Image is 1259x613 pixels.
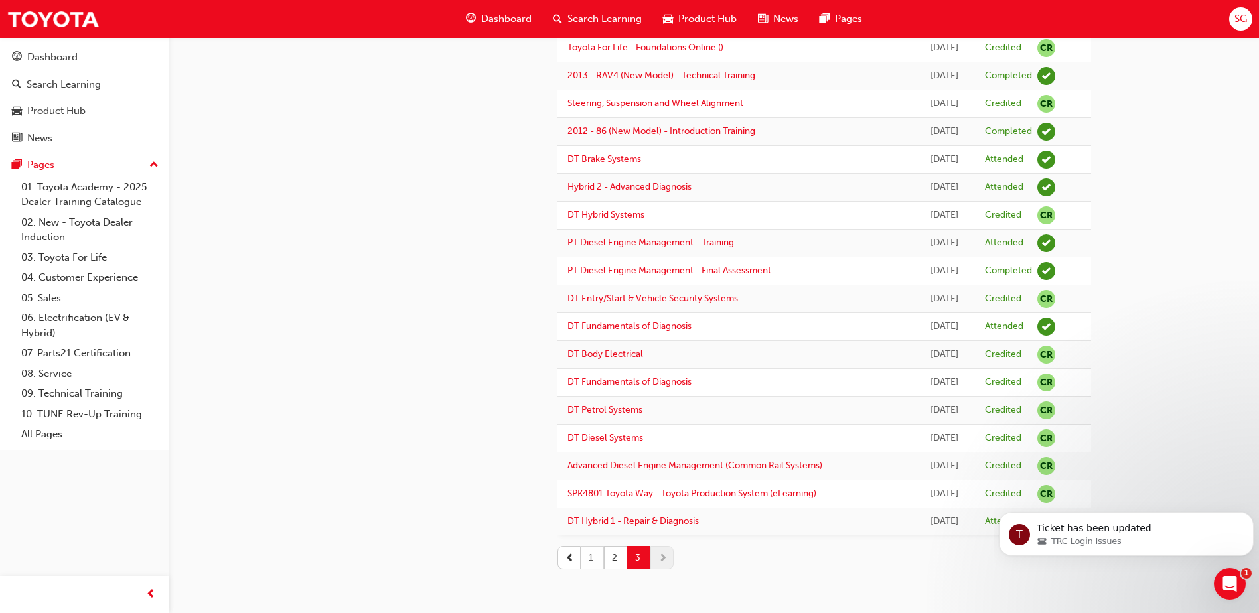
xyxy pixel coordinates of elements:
div: Thu May 03 2012 00:00:00 GMT+1000 (Australian Eastern Standard Time) [923,152,965,167]
span: Search Learning [567,11,642,27]
div: News [27,131,52,146]
span: Product Hub [678,11,737,27]
button: Pages [5,153,164,177]
a: guage-iconDashboard [455,5,542,33]
button: Tickets [177,414,265,467]
a: Hybrid 2 - Advanced Diagnosis [567,181,692,192]
div: Tue Dec 01 2009 00:00:00 GMT+1000 (Australian Eastern Standard Time) [923,291,965,306]
a: pages-iconPages [809,5,873,33]
a: news-iconNews [747,5,809,33]
span: null-icon [1037,374,1055,391]
span: null-icon [1037,346,1055,364]
span: car-icon [12,105,22,117]
div: Credited [985,376,1021,389]
div: Fri Nov 23 2007 00:00:00 GMT+1000 (Australian Eastern Standard Time) [923,458,965,474]
span: pages-icon [820,11,830,27]
button: 2 [604,546,627,569]
div: Fri Mar 13 2009 00:00:00 GMT+1000 (Australian Eastern Standard Time) [923,347,965,362]
div: Fri Mar 13 2009 00:00:00 GMT+1000 (Australian Eastern Standard Time) [923,375,965,390]
div: We typically reply in a few hours [27,181,222,195]
div: Attended [985,153,1023,166]
button: Messages [88,414,177,467]
div: Attended [985,181,1023,194]
div: Profile image for Trak [181,21,207,48]
a: SPK4801 Toyota Way - Toyota Production System (eLearning) [567,488,816,499]
span: Home [29,447,59,456]
div: Thu Jun 19 2008 00:00:00 GMT+1000 (Australian Eastern Standard Time) [923,403,965,418]
a: Dashboard [5,45,164,70]
span: up-icon [149,157,159,174]
iframe: Intercom notifications message [994,484,1259,577]
a: News [5,126,164,151]
span: learningRecordVerb_ATTEND-icon [1037,151,1055,169]
span: null-icon [1037,290,1055,308]
a: Advanced Diesel Engine Management (Common Rail Systems) [567,460,822,471]
span: null-icon [1037,39,1055,57]
div: Credited [985,98,1021,110]
div: Completed [985,265,1032,277]
a: 06. Electrification (EV & Hybrid) [16,308,164,343]
div: Product Hub [27,103,86,119]
span: learningRecordVerb_ATTEND-icon [1037,234,1055,252]
div: Fri Nov 23 2007 00:00:00 GMT+1000 (Australian Eastern Standard Time) [923,431,965,446]
a: 10. TUNE Rev-Up Training [16,404,164,425]
span: learningRecordVerb_COMPLETE-icon [1037,67,1055,85]
div: Thu Dec 06 2012 00:00:00 GMT+1000 (Australian Eastern Standard Time) [923,96,965,111]
div: Credited [985,404,1021,417]
span: Dashboard [481,11,532,27]
a: All Pages [16,424,164,444]
div: Credited [985,348,1021,361]
div: Fri Mar 13 2009 00:00:00 GMT+1000 (Australian Eastern Standard Time) [923,319,965,334]
div: Credited [985,488,1021,500]
div: Send us a messageWe typically reply in a few hours [13,156,252,206]
a: car-iconProduct Hub [652,5,747,33]
span: News [773,11,798,27]
a: DT Entry/Start & Vehicle Security Systems [567,293,738,304]
span: search-icon [553,11,562,27]
div: Dashboard [27,50,78,65]
a: DT Brake Systems [567,153,641,165]
a: Search Learning [5,72,164,97]
span: SG [1234,11,1247,27]
span: news-icon [758,11,768,27]
span: prev-icon [146,586,156,603]
div: Close [228,21,252,45]
span: search-icon [12,79,21,91]
span: Tickets [205,447,238,456]
span: next-icon [658,551,668,565]
a: search-iconSearch Learning [542,5,652,33]
a: DT Body Electrical [567,348,643,360]
span: news-icon [12,133,22,145]
div: Attended [985,320,1023,333]
a: 03. Toyota For Life [16,247,164,268]
a: DT Hybrid Systems [567,209,644,220]
div: Credited [985,293,1021,305]
span: null-icon [1037,206,1055,224]
span: null-icon [1037,401,1055,419]
div: Tue Feb 17 2015 00:00:00 GMT+1000 (Australian Eastern Standard Time) [923,40,965,56]
a: 07. Parts21 Certification [16,343,164,364]
span: 1 [1241,568,1252,579]
div: Wed Dec 22 2010 00:00:00 GMT+1000 (Australian Eastern Standard Time) [923,263,965,279]
div: Attended [985,515,1023,528]
span: car-icon [663,11,673,27]
a: PT Diesel Engine Management - Training [567,237,734,248]
div: Send us a message [27,167,222,181]
a: DT Diesel Systems [567,432,643,443]
div: Completed [985,125,1032,138]
div: Wed Apr 04 2007 00:00:00 GMT+1000 (Australian Eastern Standard Time) [923,486,965,502]
a: Toyota For Life - Foundations Online () [567,42,723,53]
img: Trak [7,4,100,34]
button: prev-icon [557,546,581,569]
a: Product Hub [5,99,164,123]
button: 3 [627,546,650,569]
button: DashboardSearch LearningProduct HubNews [5,42,164,153]
span: Messages [110,447,156,456]
div: Thu Oct 20 2011 00:00:00 GMT+1000 (Australian Eastern Standard Time) [923,208,965,223]
a: Steering, Suspension and Wheel Alignment [567,98,743,109]
div: Credited [985,460,1021,472]
div: Pages [27,157,54,172]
